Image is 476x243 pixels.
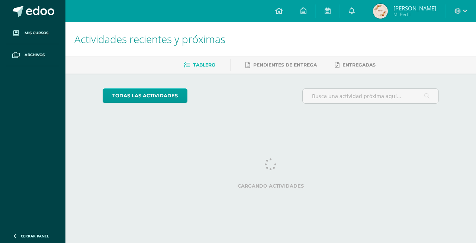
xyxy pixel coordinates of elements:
span: Mi Perfil [393,11,436,17]
a: Archivos [6,44,59,66]
span: Actividades recientes y próximas [74,32,225,46]
span: Cerrar panel [21,233,49,239]
img: b615be58030fd70c835e0a894b558410.png [373,4,388,19]
span: Pendientes de entrega [253,62,317,68]
span: Archivos [25,52,45,58]
span: Tablero [193,62,215,68]
a: Mis cursos [6,22,59,44]
a: todas las Actividades [103,88,187,103]
a: Tablero [184,59,215,71]
span: Mis cursos [25,30,48,36]
a: Pendientes de entrega [245,59,317,71]
a: Entregadas [335,59,376,71]
label: Cargando actividades [103,183,439,189]
input: Busca una actividad próxima aquí... [303,89,439,103]
span: Entregadas [342,62,376,68]
span: [PERSON_NAME] [393,4,436,12]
